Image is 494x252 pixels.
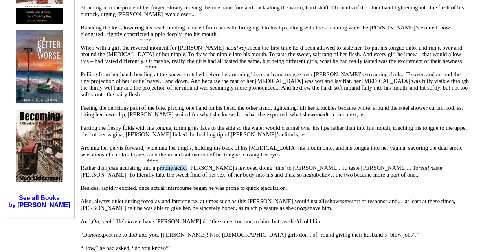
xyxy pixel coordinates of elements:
[233,44,250,51] i: always
[90,232,97,238] i: not
[81,185,287,191] font: Besides, rapidly excited, once actual intercourse began he was prone to quick ejaculation.
[16,110,63,182] img: 38701.jpg
[81,245,170,251] font: “How,” he had asked, “do you know?”
[234,165,245,171] i: truly
[16,30,63,103] img: 38363.jpg
[81,198,455,211] font: show sort of response and... at least at these times, [PERSON_NAME] felt he was able to give her,...
[81,71,469,97] font: Pulling from her hand, bending at the knees, crotched before her, running his mouth and tongue ov...
[81,125,467,138] font: Parting the fleshy folds with his tongue, turning his face to the side so the water would channel...
[310,111,327,118] i: wanted
[418,165,432,171] i: really
[92,218,113,224] i: Oh, yeah
[81,232,419,238] font: “Do expect me to do to you, [PERSON_NAME]! Nice [DEMOGRAPHIC_DATA] girls don’t of ‘round giving t...
[294,205,310,211] i: always
[8,195,70,208] a: See all Booksby [PERSON_NAME]
[81,4,464,17] font: Straining into the probe of his finger, slowly moving the one hand fore and back along the warm, ...
[81,44,463,64] font: When with a girl, the revered moment for [PERSON_NAME] had been the first time he’d been allowed ...
[134,232,143,238] i: that
[81,105,463,118] font: Feeling the delicious pain of the bite, placing one hand on his head, the other hand, tightening,...
[128,218,137,224] i: love
[81,165,442,178] font: Rather than ejaculating into a prophylactic, [PERSON_NAME] loved doing ‘this’ to [PERSON_NAME]. T...
[8,195,70,208] b: See all Books by [PERSON_NAME]
[340,198,351,204] i: some
[107,165,116,171] i: just
[81,24,450,37] font: Breaking the kiss, lowering his head, holding a breast from beneath, bringing it to his lips, alo...
[309,171,316,178] i: did
[81,145,462,158] font: Arching her pelvis forward, widening her thighs, holding the back of his [MEDICAL_DATA] his mouth...
[81,218,326,224] font: And, ! He’d to have [PERSON_NAME] do ‘the same’ for, and to him, but, as she’d told him...
[81,198,327,204] font: Also, always quiet during foreplay and intercourse, at times such as this [PERSON_NAME] would usu...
